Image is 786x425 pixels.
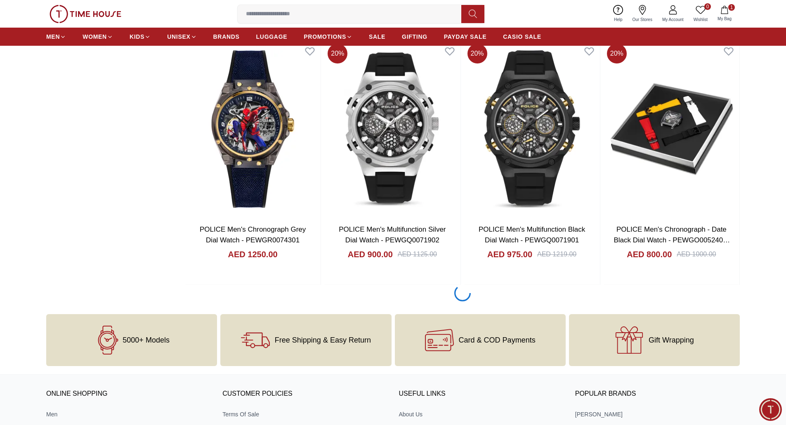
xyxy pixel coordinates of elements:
span: 1 [728,4,735,11]
a: Men [46,410,211,418]
img: POLICE Men's Chronograph Grey Dial Watch - PEWGR0074301 [185,40,321,218]
a: 0Wishlist [689,3,713,24]
span: 20 % [467,44,487,63]
a: PROMOTIONS [304,29,352,44]
div: AED 1000.00 [677,249,716,259]
span: Gift Wrapping [649,336,694,344]
h4: AED 900.00 [348,249,393,260]
button: 1My Bag [713,4,736,23]
a: SALE [369,29,385,44]
span: 5000+ Models [123,336,170,344]
a: GIFTING [402,29,427,44]
a: MEN [46,29,66,44]
a: Help [609,3,628,24]
span: KIDS [130,33,144,41]
a: About Us [399,410,564,418]
a: POLICE Men's Multifunction Black Dial Watch - PEWGQ0071901 [479,225,585,244]
span: BRANDS [213,33,240,41]
h4: AED 800.00 [627,249,672,260]
a: BRANDS [213,29,240,44]
a: PAYDAY SALE [444,29,486,44]
a: [PERSON_NAME] [575,410,740,418]
span: Free Shipping & Easy Return [275,336,371,344]
span: SALE [369,33,385,41]
div: Chat Widget [759,398,782,421]
h3: CUSTOMER POLICIES [222,388,387,400]
div: AED 1125.00 [398,249,437,259]
a: CASIO SALE [503,29,541,44]
a: LUGGAGE [256,29,288,44]
h3: ONLINE SHOPPING [46,388,211,400]
span: My Account [659,16,687,23]
span: MEN [46,33,60,41]
h3: Popular Brands [575,388,740,400]
span: 20 % [328,44,347,63]
span: WOMEN [83,33,107,41]
span: 20 % [607,44,627,63]
h4: AED 1250.00 [228,249,278,260]
a: POLICE Men's Chronograph - Date Black Dial Watch - PEWGO0052402-SET [614,225,730,254]
img: ... [50,5,121,23]
a: Terms Of Sale [222,410,387,418]
a: UNISEX [167,29,196,44]
span: CASIO SALE [503,33,541,41]
span: LUGGAGE [256,33,288,41]
img: POLICE Men's Multifunction Black Dial Watch - PEWGQ0071901 [464,40,600,218]
img: POLICE Men's Chronograph - Date Black Dial Watch - PEWGO0052402-SET [604,40,739,218]
span: Card & COD Payments [459,336,536,344]
h3: USEFUL LINKS [399,388,564,400]
a: WOMEN [83,29,113,44]
span: 0 [704,3,711,10]
a: KIDS [130,29,151,44]
span: GIFTING [402,33,427,41]
span: PROMOTIONS [304,33,346,41]
span: Our Stores [629,16,656,23]
span: Help [611,16,626,23]
span: My Bag [714,16,735,22]
a: POLICE Men's Chronograph Grey Dial Watch - PEWGR0074301 [200,225,306,244]
a: POLICE Men's Multifunction Silver Dial Watch - PEWGQ0071902 [339,225,446,244]
h4: AED 975.00 [487,249,532,260]
span: PAYDAY SALE [444,33,486,41]
div: AED 1219.00 [537,249,576,259]
span: UNISEX [167,33,190,41]
img: POLICE Men's Multifunction Silver Dial Watch - PEWGQ0071902 [324,40,460,218]
span: Wishlist [690,16,711,23]
a: Our Stores [628,3,657,24]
